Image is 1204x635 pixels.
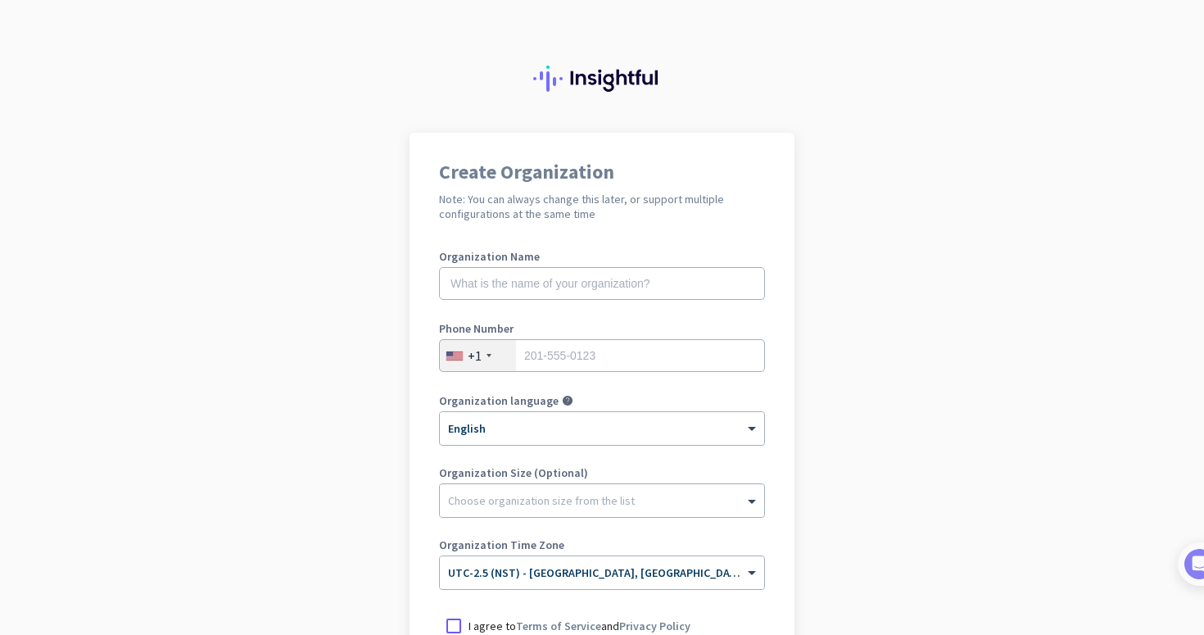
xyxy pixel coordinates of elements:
a: Terms of Service [516,619,601,633]
p: I agree to and [468,618,690,634]
img: Insightful [533,66,671,92]
label: Phone Number [439,323,765,334]
a: Privacy Policy [619,619,690,633]
i: help [562,395,573,406]
label: Organization Name [439,251,765,262]
label: Organization Size (Optional) [439,467,765,479]
h1: Create Organization [439,162,765,182]
label: Organization language [439,395,559,406]
label: Organization Time Zone [439,539,765,551]
input: What is the name of your organization? [439,267,765,300]
div: +1 [468,347,482,364]
h2: Note: You can always change this later, or support multiple configurations at the same time [439,192,765,221]
input: 201-555-0123 [439,339,765,372]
